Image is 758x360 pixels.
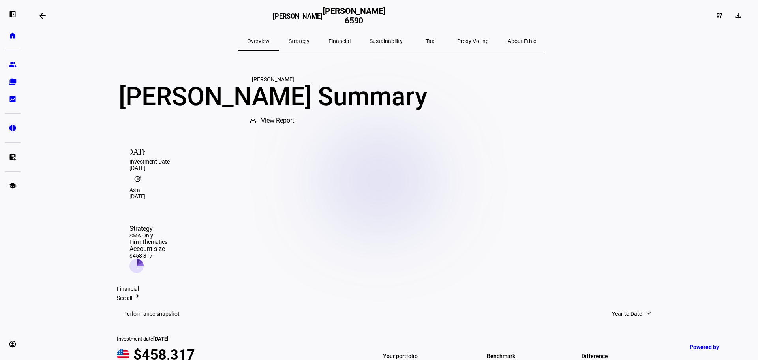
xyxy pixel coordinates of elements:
[457,38,489,44] span: Proxy Voting
[129,143,145,158] mat-icon: [DATE]
[247,38,270,44] span: Overview
[604,306,660,322] button: Year to Date
[129,245,167,253] div: Account size
[132,292,140,300] mat-icon: arrow_right_alt
[9,182,17,190] eth-mat-symbol: school
[645,309,653,317] mat-icon: expand_more
[129,187,654,193] div: As at
[5,74,21,90] a: folder_copy
[117,286,666,292] div: Financial
[9,60,17,68] eth-mat-symbol: group
[328,38,351,44] span: Financial
[426,38,434,44] span: Tax
[123,311,180,317] h3: Performance snapshot
[9,10,17,18] eth-mat-symbol: left_panel_open
[261,111,294,130] span: View Report
[9,153,17,161] eth-mat-symbol: list_alt_add
[117,83,429,111] div: [PERSON_NAME] Summary
[240,111,305,130] button: View Report
[716,13,722,19] mat-icon: dashboard_customize
[129,158,654,165] div: Investment Date
[273,13,323,25] h3: [PERSON_NAME]
[129,171,145,187] mat-icon: update
[9,95,17,103] eth-mat-symbol: bid_landscape
[370,38,403,44] span: Sustainability
[5,120,21,136] a: pie_chart
[5,57,21,72] a: group
[9,124,17,132] eth-mat-symbol: pie_chart
[248,115,258,125] mat-icon: download
[129,239,167,245] div: Firm Thematics
[323,6,386,25] h2: [PERSON_NAME] 6590
[9,340,17,348] eth-mat-symbol: account_circle
[612,306,642,322] span: Year to Date
[9,32,17,40] eth-mat-symbol: home
[117,76,429,83] div: [PERSON_NAME]
[117,295,132,301] span: See all
[686,339,746,354] a: Powered by
[129,193,654,200] div: [DATE]
[129,253,167,259] div: $458,317
[38,11,47,21] mat-icon: arrow_backwards
[129,225,167,232] div: Strategy
[153,336,169,342] span: [DATE]
[734,11,742,19] mat-icon: download
[117,336,361,342] div: Investment date
[289,38,310,44] span: Strategy
[9,78,17,86] eth-mat-symbol: folder_copy
[508,38,536,44] span: About Ethic
[5,28,21,43] a: home
[129,232,167,239] div: SMA Only
[129,165,654,171] div: [DATE]
[5,91,21,107] a: bid_landscape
